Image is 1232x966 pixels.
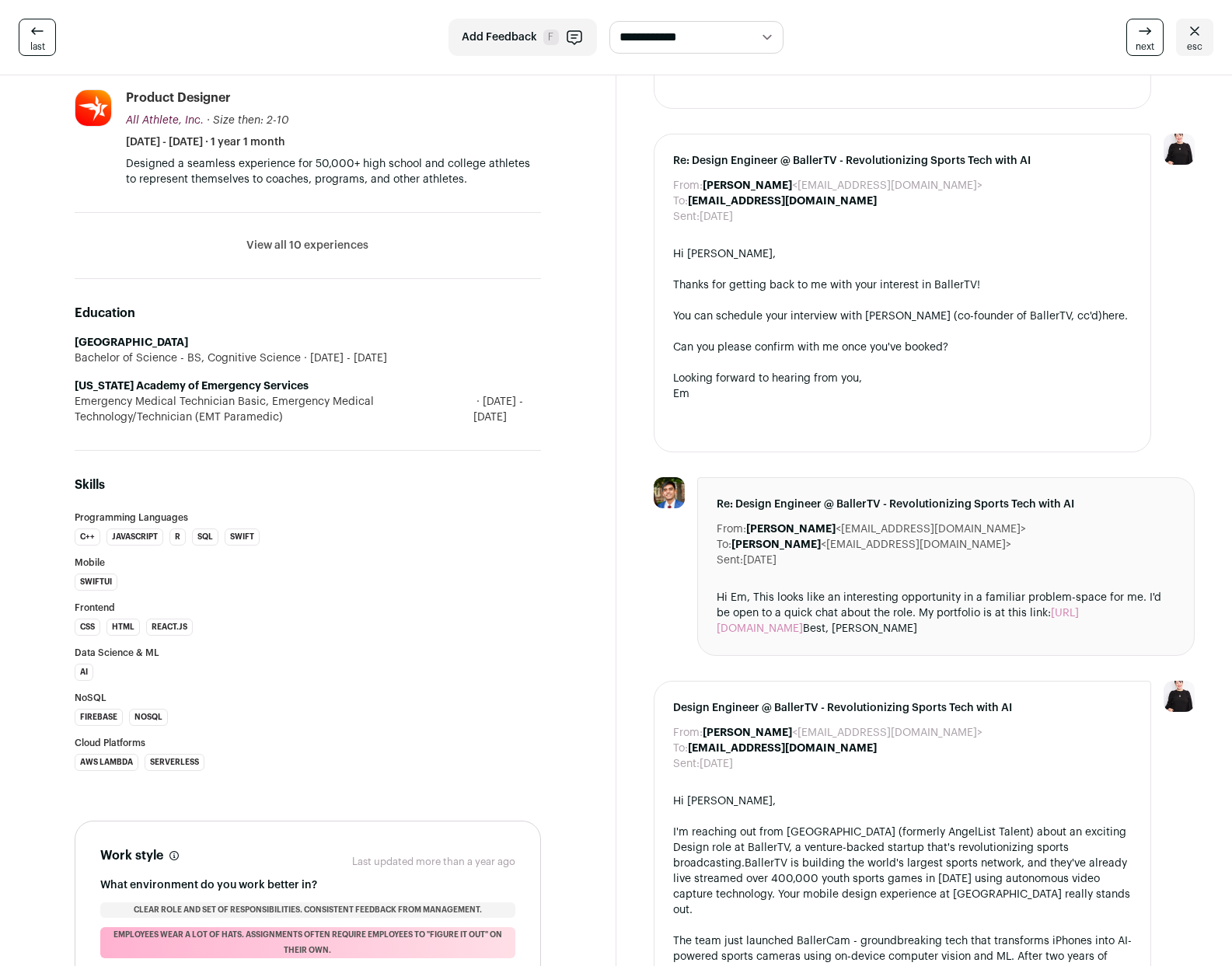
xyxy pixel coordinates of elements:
button: View all 10 experiences [246,238,368,253]
li: HTML [106,619,140,636]
dd: [DATE] [700,209,733,225]
img: ba4b0ded6f598dd2f88d9b7ea3c04271bd3431921580038e24031ab436cf18e8.jpg [654,477,685,508]
b: [EMAIL_ADDRESS][DOMAIN_NAME] [688,196,877,207]
dt: From: [717,521,746,537]
h3: Programming Languages [75,513,541,522]
dt: To: [717,537,731,553]
b: [EMAIL_ADDRESS][DOMAIN_NAME] [688,743,877,754]
span: Hi [PERSON_NAME], [673,249,776,260]
a: here [1102,311,1125,322]
dd: [DATE] [700,756,733,772]
div: Hi Em, This looks like an interesting opportunity in a familiar problem-space for me. I'd be open... [717,590,1176,636]
a: next [1126,19,1164,56]
img: 9240684-medium_jpg [1164,681,1195,712]
dd: <[EMAIL_ADDRESS][DOMAIN_NAME]> [703,178,982,194]
span: [DATE] - [DATE] [473,394,541,425]
h3: NoSQL [75,693,541,703]
h3: Data Science & ML [75,648,541,657]
span: I'm reaching out from [GEOGRAPHIC_DATA] (formerly AngelList Talent) about an exciting Design role... [673,827,1126,869]
li: Firebase [75,709,123,726]
li: SwiftUI [75,574,117,591]
img: 3573994c6fbf95e894af5e14c2cfb7d86b98cee8c20148914b1b9d8c11ae9035.jpg [75,90,111,126]
dt: From: [673,178,703,194]
p: Designed a seamless experience for 50,000+ high school and college athletes to represent themselv... [126,156,541,187]
dd: <[EMAIL_ADDRESS][DOMAIN_NAME]> [746,521,1026,537]
h2: Skills [75,476,541,494]
span: . [1125,311,1128,322]
a: esc [1176,19,1213,56]
h2: Education [75,304,541,323]
span: [DATE] - [DATE] [301,350,387,366]
dt: From: [673,725,703,741]
span: · Size then: 2-10 [207,115,289,126]
span: last [30,40,45,53]
span: Add Feedback [462,30,537,45]
dt: To: [673,741,688,756]
button: Add Feedback F [448,19,597,56]
div: Product Designer [126,89,231,106]
div: Hi [PERSON_NAME], [673,793,1133,809]
div: Emergency Medical Technician Basic, Emergency Medical Technology/Technician (EMT Paramedic) [75,394,541,425]
span: You can schedule your interview with [PERSON_NAME] (co-founder of BallerTV, cc'd) [673,311,1102,322]
li: JavaScript [106,528,163,546]
li: CSS [75,619,100,636]
b: [PERSON_NAME] [731,539,821,550]
span: next [1136,40,1154,53]
h3: Mobile [75,558,541,567]
span: [DATE] - [DATE] · 1 year 1 month [126,134,285,150]
span: esc [1187,40,1202,53]
b: [PERSON_NAME] [703,727,792,738]
div: BallerTV is building the world's largest sports network, and they've already live streamed over 4... [673,825,1133,918]
h2: Work style [100,846,163,865]
li: React.js [146,619,193,636]
li: R [169,528,186,546]
li: AWS Lambda [75,754,138,771]
span: Re: Design Engineer @ BallerTV - Revolutionizing Sports Tech with AI [717,497,1176,512]
strong: [US_STATE] Academy of Emergency Services [75,381,309,392]
li: Clear role and set of responsibilities. Consistent feedback from management. [100,902,515,918]
b: [PERSON_NAME] [703,180,792,191]
span: F [543,30,559,45]
strong: [GEOGRAPHIC_DATA] [75,337,188,348]
dt: Sent: [717,553,743,568]
span: Re: Design Engineer @ BallerTV - Revolutionizing Sports Tech with AI [673,153,1133,169]
li: AI [75,664,93,681]
h3: Cloud Platforms [75,738,541,748]
dd: <[EMAIL_ADDRESS][DOMAIN_NAME]> [731,537,1011,553]
span: Em [673,389,689,399]
span: Design Engineer @ BallerTV - Revolutionizing Sports Tech with AI [673,700,1133,716]
span: Thanks for getting back to me with your interest in BallerTV! [673,280,980,291]
span: Looking forward to hearing from you, [673,373,862,384]
li: Serverless [145,754,204,771]
li: Employees wear a lot of hats. Assignments often require employees to "figure it out" on their own. [100,927,515,958]
span: Can you please confirm with me once you've booked? [673,342,948,353]
dt: Sent: [673,756,700,772]
a: last [19,19,56,56]
dd: [DATE] [743,553,777,568]
span: All Athlete, Inc. [126,115,204,126]
dd: <[EMAIL_ADDRESS][DOMAIN_NAME]> [703,725,982,741]
li: Swift [225,528,260,546]
img: 9240684-medium_jpg [1164,134,1195,165]
dt: To: [673,194,688,209]
li: NoSQL [129,709,168,726]
div: Bachelor of Science - BS, Cognitive Science [75,350,541,366]
li: C++ [75,528,100,546]
p: Last updated more than a year ago [352,856,515,868]
h3: What environment do you work better in? [100,877,515,893]
b: [PERSON_NAME] [746,524,836,535]
li: SQL [192,528,218,546]
h3: Frontend [75,603,541,612]
dt: Sent: [673,209,700,225]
